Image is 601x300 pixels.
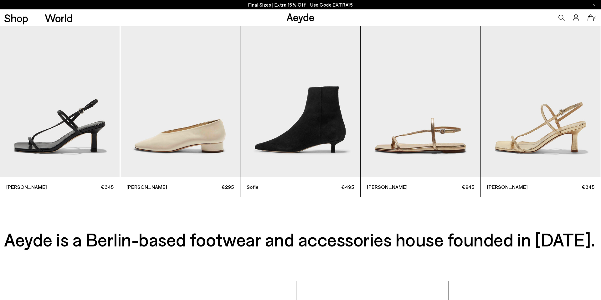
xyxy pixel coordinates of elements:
[361,17,481,197] div: 4 / 6
[421,183,475,191] span: €245
[300,183,354,191] span: €495
[247,183,300,191] span: Sofie
[541,183,595,191] span: €345
[481,17,601,177] img: Elise Leather Toe-Post Sandals
[126,183,180,191] span: [PERSON_NAME]
[487,183,541,191] span: [PERSON_NAME]
[240,17,360,197] a: Sofie €495
[286,10,315,23] a: Aeyde
[240,17,360,177] img: Sofie Suede Ankle Boots
[4,230,597,248] h3: Aeyde is a Berlin-based footwear and accessories house founded in [DATE].
[60,183,114,191] span: €345
[310,2,353,8] span: Navigate to /collections/ss25-final-sizes
[4,13,28,23] a: Shop
[248,1,353,9] p: Final Sizes | Extra 15% Off
[361,17,480,197] a: [PERSON_NAME] €245
[120,17,240,197] div: 2 / 6
[6,183,60,191] span: [PERSON_NAME]
[120,17,240,177] img: Delia Low-Heeled Ballet Pumps
[240,17,361,197] div: 3 / 6
[594,16,597,20] span: 0
[180,183,234,191] span: €295
[361,17,480,177] img: Ella Leather Toe-Post Sandals
[45,13,73,23] a: World
[588,14,594,21] a: 0
[120,17,240,197] a: [PERSON_NAME] €295
[367,183,421,191] span: [PERSON_NAME]
[481,17,601,197] a: [PERSON_NAME] €345
[481,17,601,197] div: 5 / 6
